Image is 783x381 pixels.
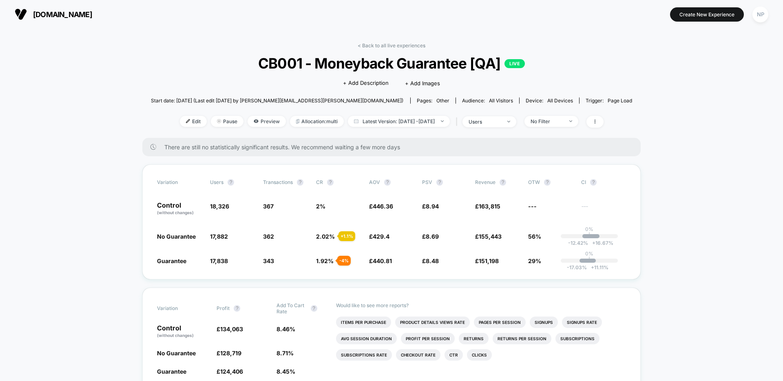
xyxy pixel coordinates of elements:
[544,179,551,186] button: ?
[493,333,551,344] li: Returns Per Session
[384,179,391,186] button: ?
[441,120,444,122] img: end
[343,79,389,87] span: + Add Description
[210,179,223,185] span: users
[369,257,392,264] span: £
[436,97,449,104] span: other
[296,119,299,124] img: rebalance
[276,368,295,375] span: 8.45 %
[348,116,450,127] span: Latest Version: [DATE] - [DATE]
[157,368,186,375] span: Guarantee
[337,256,351,266] div: - 4 %
[157,325,208,339] p: Control
[316,257,334,264] span: 1.92 %
[217,326,243,332] span: £
[175,55,608,72] span: CB001 - Moneyback Guarantee [QA]
[568,240,588,246] span: -12.42 %
[369,233,389,240] span: £
[422,233,439,240] span: £
[581,179,626,186] span: CI
[479,257,499,264] span: 151,198
[475,257,499,264] span: £
[581,204,626,216] span: ---
[15,8,27,20] img: Visually logo
[210,257,228,264] span: 17,838
[547,97,573,104] span: all devices
[211,116,243,127] span: Pause
[336,333,397,344] li: Avg Session Duration
[338,231,355,241] div: + 1.1 %
[358,42,425,49] a: < Back to all live experiences
[157,302,202,315] span: Variation
[479,233,502,240] span: 155,443
[474,317,526,328] li: Pages Per Session
[475,233,502,240] span: £
[228,179,234,186] button: ?
[567,264,587,270] span: -17.03 %
[373,203,393,210] span: 446.36
[469,119,501,125] div: users
[276,350,294,357] span: 8.71 %
[519,97,579,104] span: Device:
[591,264,594,270] span: +
[217,305,230,311] span: Profit
[426,257,439,264] span: 8.48
[327,179,334,186] button: ?
[422,179,432,185] span: PSV
[585,226,593,232] p: 0%
[336,302,626,308] p: Would like to see more reports?
[475,203,500,210] span: £
[475,179,495,185] span: Revenue
[670,7,744,22] button: Create New Experience
[157,202,202,216] p: Control
[217,368,243,375] span: £
[373,257,392,264] span: 440.81
[569,120,572,122] img: end
[462,97,513,104] div: Audience:
[12,8,95,21] button: [DOMAIN_NAME]
[263,179,293,185] span: Transactions
[590,179,597,186] button: ?
[587,264,608,270] span: 11.11 %
[528,233,541,240] span: 56%
[373,233,389,240] span: 429.4
[311,305,317,312] button: ?
[290,116,344,127] span: Allocation: multi
[586,97,632,104] div: Trigger:
[157,350,196,357] span: No Guarantee
[528,257,541,264] span: 29%
[500,179,506,186] button: ?
[369,203,393,210] span: £
[210,233,228,240] span: 17,882
[504,59,525,68] p: LIVE
[157,257,186,264] span: Guarantee
[588,240,613,246] span: 16.67 %
[401,333,455,344] li: Profit Per Session
[336,317,391,328] li: Items Per Purchase
[157,210,194,215] span: (without changes)
[276,326,295,332] span: 8.46 %
[436,179,443,186] button: ?
[489,97,513,104] span: All Visitors
[157,233,196,240] span: No Guarantee
[151,97,403,104] span: Start date: [DATE] (Last edit [DATE] by [PERSON_NAME][EMAIL_ADDRESS][PERSON_NAME][DOMAIN_NAME])
[369,179,380,185] span: AOV
[426,233,439,240] span: 8.69
[297,179,303,186] button: ?
[528,179,573,186] span: OTW
[592,240,595,246] span: +
[454,116,462,128] span: |
[316,203,325,210] span: 2 %
[422,203,439,210] span: £
[555,333,599,344] li: Subscriptions
[752,7,768,22] div: NP
[750,6,771,23] button: NP
[507,121,510,122] img: end
[234,305,240,312] button: ?
[248,116,286,127] span: Preview
[263,233,274,240] span: 362
[426,203,439,210] span: 8.94
[528,203,537,210] span: ---
[210,203,229,210] span: 18,326
[531,118,563,124] div: No Filter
